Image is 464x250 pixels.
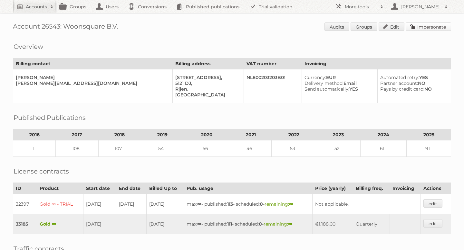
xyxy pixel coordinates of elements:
[304,86,372,92] div: YES
[380,75,419,80] span: Automated retry:
[227,221,232,227] strong: 111
[302,58,451,69] th: Invoicing
[175,92,239,98] div: [GEOGRAPHIC_DATA]
[380,86,446,92] div: NO
[304,80,372,86] div: Email
[83,214,116,234] td: [DATE]
[313,183,353,194] th: Price (yearly)
[227,201,233,207] strong: 113
[197,221,201,227] strong: ∞
[147,194,184,214] td: [DATE]
[244,69,302,103] td: NL800203203B01
[147,183,184,194] th: Billed Up to
[175,86,239,92] div: Rijen,
[304,86,349,92] span: Send automatically:
[379,22,404,31] a: Edit
[353,214,390,234] td: Quarterly
[380,86,424,92] span: Pays by credit card:
[37,194,83,214] td: Gold ∞ - TRIAL
[304,75,372,80] div: EUR
[13,129,56,140] th: 2016
[259,221,262,227] strong: 0
[289,201,293,207] strong: ∞
[147,214,184,234] td: [DATE]
[98,129,141,140] th: 2018
[56,129,98,140] th: 2017
[313,214,353,234] td: €1.188,00
[172,58,244,69] th: Billing address
[141,129,184,140] th: 2019
[184,140,230,157] td: 56
[184,214,313,234] td: max: - published: - scheduled: -
[184,194,313,214] td: max: - published: - scheduled: -
[13,194,37,214] td: 32397
[16,75,167,80] div: [PERSON_NAME]
[420,183,451,194] th: Actions
[324,22,349,31] a: Audits
[313,194,421,214] td: Not applicable.
[380,80,418,86] span: Partner account:
[14,166,69,176] h2: License contracts
[407,140,451,157] td: 91
[304,80,343,86] span: Delivery method:
[98,140,141,157] td: 107
[175,75,239,80] div: [STREET_ADDRESS],
[423,219,442,228] a: edit
[345,4,377,10] h2: More tools
[116,183,146,194] th: End date
[13,58,173,69] th: Billing contact
[197,201,201,207] strong: ∞
[83,194,116,214] td: [DATE]
[265,201,293,207] span: remaining:
[116,194,146,214] td: [DATE]
[37,214,83,234] td: Gold ∞
[13,140,56,157] td: 1
[244,58,302,69] th: VAT number
[184,129,230,140] th: 2020
[83,183,116,194] th: Start date
[360,140,406,157] td: 61
[353,183,390,194] th: Billing freq.
[272,140,316,157] td: 53
[406,22,451,31] a: Impersonate
[141,140,184,157] td: 54
[390,183,420,194] th: Invoicing
[260,201,263,207] strong: 0
[380,75,446,80] div: YES
[400,4,441,10] h2: [PERSON_NAME]
[184,183,313,194] th: Pub. usage
[304,75,326,80] span: Currency:
[13,214,37,234] td: 33185
[407,129,451,140] th: 2025
[26,4,47,10] h2: Accounts
[272,129,316,140] th: 2022
[230,129,272,140] th: 2021
[288,221,292,227] strong: ∞
[56,140,98,157] td: 108
[230,140,272,157] td: 46
[360,129,406,140] th: 2024
[264,221,292,227] span: remaining:
[14,113,86,122] h2: Published Publications
[351,22,377,31] a: Groups
[13,183,37,194] th: ID
[14,42,43,51] h2: Overview
[380,80,446,86] div: NO
[16,80,167,86] div: [PERSON_NAME][EMAIL_ADDRESS][DOMAIN_NAME]
[175,80,239,86] div: 5121 DJ,
[37,183,83,194] th: Product
[13,22,451,32] h1: Account 26543: Woonsquare B.V.
[316,140,361,157] td: 52
[316,129,361,140] th: 2023
[423,199,442,208] a: edit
